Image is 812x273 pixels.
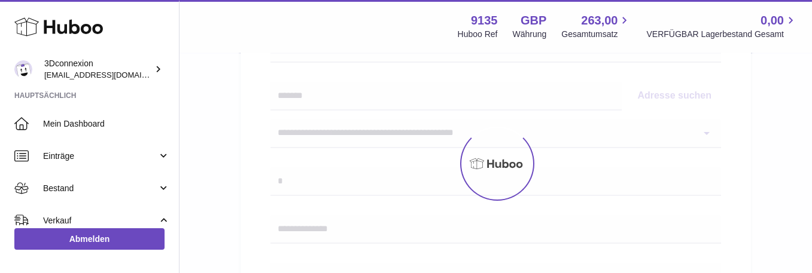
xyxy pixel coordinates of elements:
[646,29,798,40] span: VERFÜGBAR Lagerbestand Gesamt
[761,13,784,29] span: 0,00
[471,13,498,29] strong: 9135
[646,13,798,40] a: 0,00 VERFÜGBAR Lagerbestand Gesamt
[43,151,157,162] span: Einträge
[43,183,157,194] span: Bestand
[44,58,152,81] div: 3Dconnexion
[561,29,631,40] span: Gesamtumsatz
[14,228,165,250] a: Abmelden
[561,13,631,40] a: 263,00 Gesamtumsatz
[521,13,546,29] strong: GBP
[43,215,157,226] span: Verkauf
[458,29,498,40] div: Huboo Ref
[513,29,547,40] div: Währung
[581,13,618,29] span: 263,00
[14,60,32,78] img: order_eu@3dconnexion.com
[43,118,170,130] span: Mein Dashboard
[44,70,176,79] span: [EMAIL_ADDRESS][DOMAIN_NAME]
